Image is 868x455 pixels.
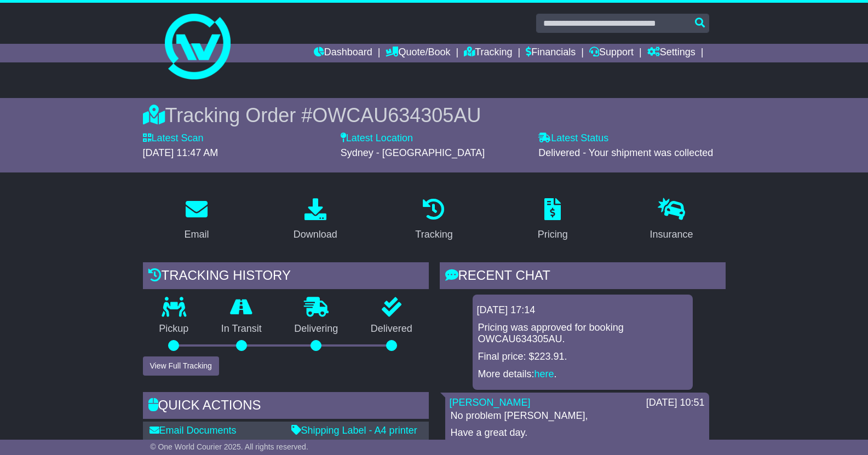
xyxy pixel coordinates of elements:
[386,44,450,62] a: Quote/Book
[650,227,693,242] div: Insurance
[177,194,216,246] a: Email
[478,351,687,363] p: Final price: $223.91.
[143,133,204,145] label: Latest Scan
[538,133,608,145] label: Latest Status
[286,194,344,246] a: Download
[534,368,554,379] a: here
[143,392,429,422] div: Quick Actions
[464,44,512,62] a: Tracking
[450,397,531,408] a: [PERSON_NAME]
[477,304,688,316] div: [DATE] 17:14
[143,103,726,127] div: Tracking Order #
[538,147,713,158] span: Delivered - Your shipment was collected
[415,227,452,242] div: Tracking
[150,442,308,451] span: © One World Courier 2025. All rights reserved.
[451,410,704,422] p: No problem [PERSON_NAME],
[143,323,205,335] p: Pickup
[312,104,481,126] span: OWCAU634305AU
[478,322,687,345] p: Pricing was approved for booking OWCAU634305AU.
[647,44,695,62] a: Settings
[531,194,575,246] a: Pricing
[150,425,237,436] a: Email Documents
[341,147,485,158] span: Sydney - [GEOGRAPHIC_DATA]
[440,262,726,292] div: RECENT CHAT
[478,368,687,381] p: More details: .
[646,397,705,409] div: [DATE] 10:51
[589,44,634,62] a: Support
[143,356,219,376] button: View Full Tracking
[314,44,372,62] a: Dashboard
[451,427,704,439] p: Have a great day.
[291,425,417,436] a: Shipping Label - A4 printer
[294,227,337,242] div: Download
[341,133,413,145] label: Latest Location
[205,323,278,335] p: In Transit
[143,262,429,292] div: Tracking history
[526,44,576,62] a: Financials
[278,323,355,335] p: Delivering
[643,194,700,246] a: Insurance
[354,323,429,335] p: Delivered
[408,194,459,246] a: Tracking
[184,227,209,242] div: Email
[538,227,568,242] div: Pricing
[143,147,219,158] span: [DATE] 11:47 AM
